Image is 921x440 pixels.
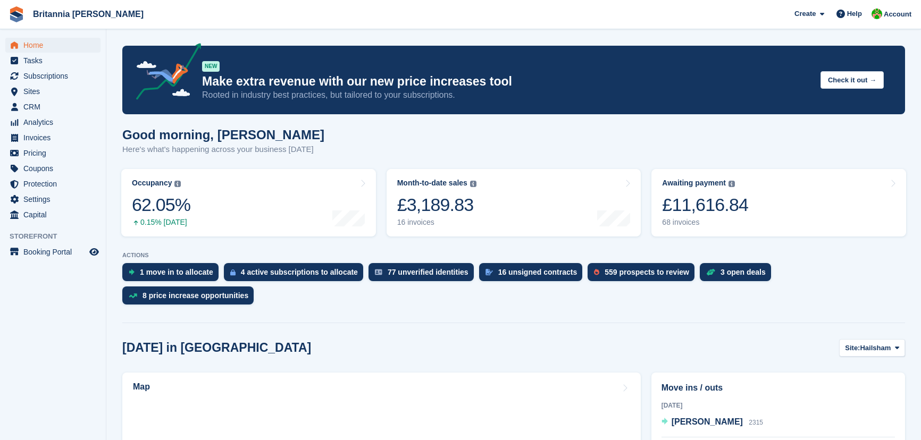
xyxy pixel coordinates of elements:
[5,207,101,222] a: menu
[397,179,467,188] div: Month-to-date sales
[133,382,150,392] h2: Map
[127,43,202,104] img: price-adjustments-announcement-icon-8257ccfd72463d97f412b2fc003d46551f7dbcb40ab6d574587a9cd5c0d94...
[202,74,812,89] p: Make extra revenue with our new price increases tool
[651,169,906,236] a: Awaiting payment £11,616.84 68 invoices
[872,9,882,19] img: Wendy Thorp
[224,263,369,286] a: 4 active subscriptions to allocate
[839,339,905,357] button: Site: Hailsham
[129,269,135,275] img: move_ins_to_allocate_icon-fdf77a2bb77ea45bf5b3d319d69a93e2d87916cf1d5bf7949dd705db3b84f3ca.svg
[662,416,763,429] a: [PERSON_NAME] 2315
[485,269,493,275] img: contract_signature_icon-13c848040528278c33f63329250d36e43548de30e8caae1d1a13099fd9432cc5.svg
[122,128,324,142] h1: Good morning, [PERSON_NAME]
[122,143,324,156] p: Here's what's happening across your business [DATE]
[847,9,862,19] span: Help
[23,161,87,176] span: Coupons
[749,419,763,426] span: 2315
[470,181,476,187] img: icon-info-grey-7440780725fd019a000dd9b08b2336e03edf1995a4989e88bcd33f0948082b44.svg
[706,268,715,276] img: deal-1b604bf984904fb50ccaf53a9ad4b4a5d6e5aea283cecdc64d6e3604feb123c2.svg
[479,263,588,286] a: 16 unsigned contracts
[202,61,220,72] div: NEW
[143,291,248,300] div: 8 price increase opportunities
[174,181,181,187] img: icon-info-grey-7440780725fd019a000dd9b08b2336e03edf1995a4989e88bcd33f0948082b44.svg
[202,89,812,101] p: Rooted in industry best practices, but tailored to your subscriptions.
[29,5,148,23] a: Britannia [PERSON_NAME]
[23,244,87,259] span: Booking Portal
[794,9,816,19] span: Create
[5,176,101,191] a: menu
[388,268,468,276] div: 77 unverified identities
[23,130,87,145] span: Invoices
[121,169,376,236] a: Occupancy 62.05% 0.15% [DATE]
[700,263,776,286] a: 3 open deals
[397,218,476,227] div: 16 invoices
[5,84,101,99] a: menu
[132,179,172,188] div: Occupancy
[23,207,87,222] span: Capital
[23,115,87,130] span: Analytics
[662,194,748,216] div: £11,616.84
[5,130,101,145] a: menu
[729,181,735,187] img: icon-info-grey-7440780725fd019a000dd9b08b2336e03edf1995a4989e88bcd33f0948082b44.svg
[23,146,87,160] span: Pricing
[820,71,884,89] button: Check it out →
[23,84,87,99] span: Sites
[23,38,87,53] span: Home
[721,268,766,276] div: 3 open deals
[5,161,101,176] a: menu
[369,263,479,286] a: 77 unverified identities
[23,176,87,191] span: Protection
[375,269,382,275] img: verify_identity-adf6edd0f0f0b5bbfe63781bf79b02c33cf7c696d77639b501bdc392416b5a36.svg
[662,382,895,394] h2: Move ins / outs
[122,341,311,355] h2: [DATE] in [GEOGRAPHIC_DATA]
[23,53,87,68] span: Tasks
[241,268,358,276] div: 4 active subscriptions to allocate
[88,246,101,258] a: Preview store
[140,268,213,276] div: 1 move in to allocate
[23,69,87,83] span: Subscriptions
[5,99,101,114] a: menu
[845,343,860,353] span: Site:
[5,244,101,259] a: menu
[884,9,911,20] span: Account
[5,192,101,207] a: menu
[662,401,895,410] div: [DATE]
[122,252,905,259] p: ACTIONS
[605,268,689,276] div: 559 prospects to review
[397,194,476,216] div: £3,189.83
[9,6,24,22] img: stora-icon-8386f47178a22dfd0bd8f6a31ec36ba5ce8667c1dd55bd0f319d3a0aa187defe.svg
[10,231,106,242] span: Storefront
[230,269,236,276] img: active_subscription_to_allocate_icon-d502201f5373d7db506a760aba3b589e785aa758c864c3986d89f69b8ff3...
[662,218,748,227] div: 68 invoices
[387,169,641,236] a: Month-to-date sales £3,189.83 16 invoices
[23,99,87,114] span: CRM
[672,417,743,426] span: [PERSON_NAME]
[132,218,190,227] div: 0.15% [DATE]
[122,263,224,286] a: 1 move in to allocate
[5,53,101,68] a: menu
[662,179,726,188] div: Awaiting payment
[588,263,700,286] a: 559 prospects to review
[132,194,190,216] div: 62.05%
[5,146,101,160] a: menu
[23,192,87,207] span: Settings
[5,38,101,53] a: menu
[860,343,891,353] span: Hailsham
[129,293,137,298] img: price_increase_opportunities-93ffe204e8149a01c8c9dc8f82e8f89637d9d84a8eef4429ea346261dce0b2c0.svg
[122,286,259,310] a: 8 price increase opportunities
[5,115,101,130] a: menu
[594,269,599,275] img: prospect-51fa495bee0391a8d652442698ab0144808aea92771e9ea1ae160a38d050c398.svg
[5,69,101,83] a: menu
[498,268,577,276] div: 16 unsigned contracts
